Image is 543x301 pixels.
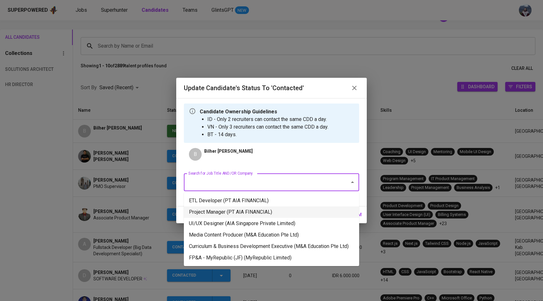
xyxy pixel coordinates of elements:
li: ETL Developer (PT AIA FINANCIAL) [184,195,359,206]
li: FP&A - MyRepublic (JF) (MyRepublic Limited) [184,252,359,264]
p: Bilher [PERSON_NAME] [204,148,253,154]
li: VN - Only 3 recruiters can contact the same CDD a day. [207,123,328,131]
li: ID - Only 2 recruiters can contact the same CDD a day. [207,116,328,123]
li: Project Manager (PT AIA FINANCIAL) [184,206,359,218]
p: Candidate Ownership Guidelines [200,108,328,116]
li: Media Content Producer (M&A Education Pte Ltd) [184,229,359,241]
h6: Update Candidate's Status to 'Contacted' [184,83,304,93]
li: Curriculum & Business Development Executive (M&A Education Pte Ltd) [184,241,359,252]
button: Close [348,178,357,187]
li: UI/UX Designer (AIA Singapore Private Limited) [184,218,359,229]
li: BT - 14 days. [207,131,328,138]
div: B [189,148,202,161]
